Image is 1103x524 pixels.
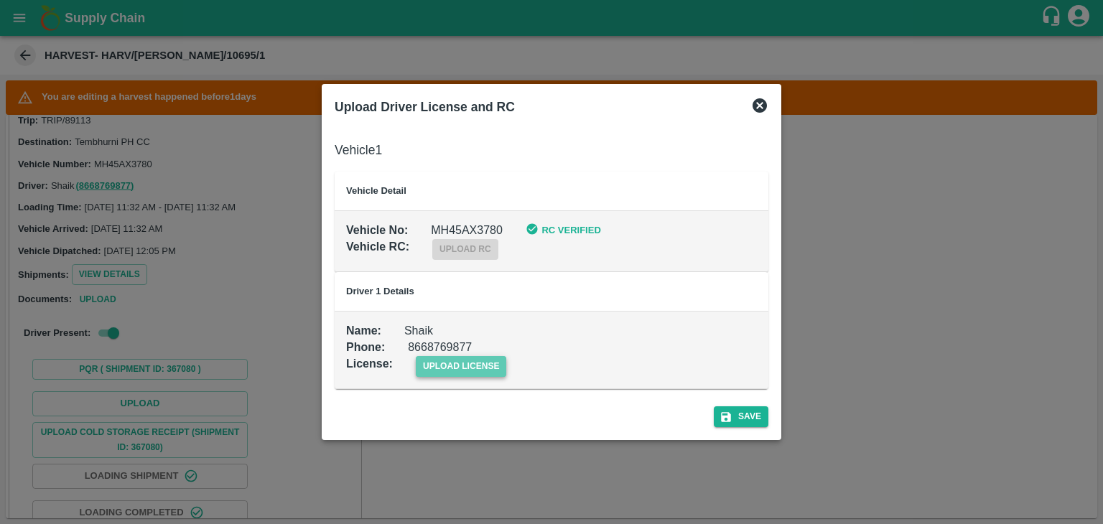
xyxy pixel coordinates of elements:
span: upload license [416,356,507,377]
b: Upload Driver License and RC [335,100,515,114]
b: License : [346,357,393,370]
b: Vehicle RC : [346,240,409,253]
b: Vehicle Detail [346,185,406,196]
div: MH45AX3780 [408,200,503,239]
h6: Vehicle 1 [335,140,768,160]
b: RC Verified [541,225,600,235]
div: 8668769877 [385,317,472,356]
button: Save [714,406,768,427]
b: Driver 1 Details [346,286,414,296]
div: Shaik [381,300,433,340]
